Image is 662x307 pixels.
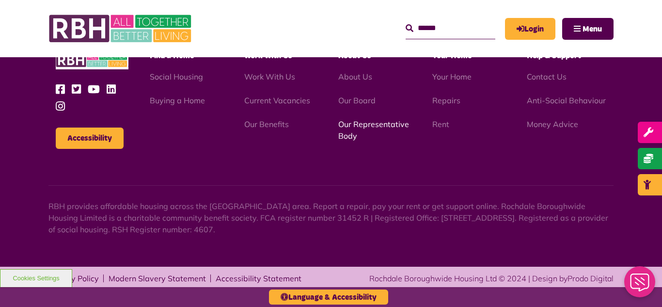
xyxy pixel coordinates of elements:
a: Social Housing - open in a new tab [150,72,203,81]
a: Our Benefits [244,119,289,129]
a: Modern Slavery Statement - open in a new tab [109,275,206,282]
a: Work With Us [244,72,295,81]
img: RBH [56,51,128,70]
a: MyRBH [505,18,555,40]
a: About Us [338,72,372,81]
p: RBH provides affordable housing across the [GEOGRAPHIC_DATA] area. Report a repair, pay your rent... [48,200,614,235]
a: Rent [432,119,449,129]
span: Menu [583,25,602,33]
span: Your Home [432,52,472,60]
div: Rochdale Boroughwide Housing Ltd © 2024 | Design by [369,273,614,284]
span: Help & Support [527,52,581,60]
a: Accessibility Statement [216,275,301,282]
span: About Us [338,52,371,60]
a: Current Vacancies [244,96,310,105]
button: Navigation [562,18,614,40]
a: Our Board [338,96,376,105]
input: Search [406,18,495,39]
span: Work With Us [244,52,292,60]
button: Language & Accessibility [269,290,388,305]
iframe: Netcall Web Assistant for live chat [618,263,662,307]
a: Prodo Digital - open in a new tab [567,274,614,283]
a: Money Advice [527,119,578,129]
img: RBH [48,10,194,48]
a: Privacy Policy [48,275,99,282]
button: Accessibility [56,128,124,149]
a: Repairs [432,96,460,105]
a: Contact Us [527,72,567,81]
a: Buying a Home [150,96,205,105]
a: Our Representative Body [338,119,409,141]
span: Find a Home [150,52,194,60]
a: Your Home [432,72,472,81]
a: Anti-Social Behaviour [527,96,606,105]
